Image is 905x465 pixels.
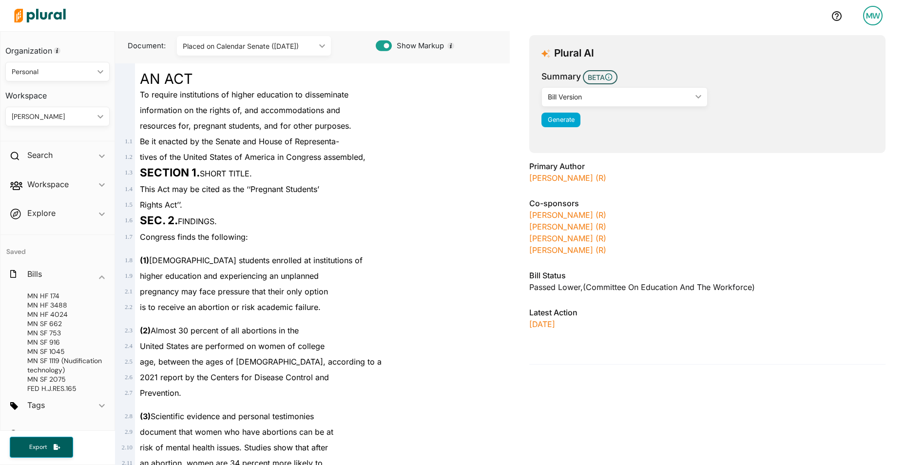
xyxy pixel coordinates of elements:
span: FED [27,384,39,393]
a: [PERSON_NAME] (R) [529,222,606,232]
span: MN [27,375,38,384]
span: pregnancy may face pressure that their only option [140,287,328,296]
span: 2 . 9 [125,428,133,435]
a: MNSF 662 [15,319,105,329]
span: is to receive an abortion or risk academic failure. [140,302,321,312]
span: Scientific evidence and personal testimonies [140,411,314,421]
span: 2 . 1 [125,288,133,295]
div: Personal [12,67,94,77]
span: document that women who have abortions can be at [140,427,333,437]
div: Bill Version [548,92,691,102]
span: 2 . 7 [125,389,133,396]
span: SF 916 [40,338,60,347]
strong: (1) [140,255,149,265]
span: 1 . 2 [125,154,133,160]
span: HF 4024 [40,310,68,319]
div: Passed Lower , ( ) [529,281,886,293]
span: 1 . 6 [125,217,133,224]
span: Document: [123,40,165,51]
h3: Summary [541,70,581,83]
span: MN [27,356,38,365]
span: MN [27,329,38,337]
h3: Organization [5,37,110,58]
h3: Primary Author [529,160,886,172]
span: HF 174 [40,291,59,300]
span: Show Markup [392,40,444,51]
span: 2021 report by the Centers for Disease Control and [140,372,329,382]
span: Committee on Education and the Workforce [586,282,752,292]
h3: Co-sponsors [529,197,886,209]
a: FEDH.J.RES.165 [15,384,105,393]
span: 2 . 10 [122,444,133,451]
h3: Latest Action [529,307,886,318]
span: MN [27,301,38,310]
span: AN ACT [140,70,193,87]
h2: Searches [27,428,61,439]
span: United States are performed on women of college [140,341,325,351]
div: Tooltip anchor [53,46,61,55]
span: H.J.RES.165 [41,384,77,393]
span: higher education and experiencing an unplanned [140,271,319,281]
a: MNSF 2075 [15,375,105,384]
span: 1 . 4 [125,186,133,193]
span: 2 . 6 [125,374,133,381]
span: Be it enacted by the Senate and House of Representa- [140,136,339,146]
h4: Saved [0,235,115,259]
a: [PERSON_NAME] (R) [529,233,606,243]
span: 1 . 8 [125,257,133,264]
span: Export [22,443,54,451]
span: To require institutions of higher education to disseminate [140,90,348,99]
h2: Workspace [27,179,69,190]
span: risk of mental health issues. Studies show that after [140,443,328,452]
span: 2 . 8 [125,413,133,420]
a: MNSF 1119 (Nudification technology) [15,356,105,375]
strong: SECTION 1. [140,166,200,179]
span: SF 1045 [40,347,65,356]
span: Almost 30 percent of all abortions in the [140,326,299,335]
span: This Act may be cited as the ‘‘Pregnant Students’ [140,184,319,194]
span: SF 662 [40,319,62,328]
h2: Bills [27,269,42,279]
button: Generate [541,113,580,127]
span: Rights Act’’. [140,200,182,210]
span: 2 . 3 [125,327,133,334]
span: age, between the ages of [DEMOGRAPHIC_DATA], according to a [140,357,382,367]
a: MNSF 1045 [15,347,105,356]
span: 1 . 7 [125,233,133,240]
div: [PERSON_NAME] [12,112,94,122]
h3: Plural AI [554,47,594,59]
a: MNHF 174 [15,291,105,301]
span: MN [27,338,38,347]
span: resources for, pregnant students, and for other purposes. [140,121,351,131]
a: MNSF 916 [15,338,105,347]
a: [PERSON_NAME] (R) [529,210,606,220]
span: 1 . 3 [125,169,133,176]
h3: Workspace [5,81,110,103]
span: HF 3488 [40,301,67,310]
span: FINDINGS. [140,216,217,226]
h2: Search [27,150,53,160]
h2: Tags [27,400,45,410]
span: tives of the United States of America in Congress assembled, [140,152,366,162]
span: information on the rights of, and accommodations and [140,105,340,115]
strong: (3) [140,411,151,421]
div: Tooltip anchor [446,41,455,50]
iframe: Intercom live chat [872,432,895,455]
strong: (2) [140,326,151,335]
span: MN [27,291,38,300]
span: SF 2075 [40,375,66,384]
span: 1 . 9 [125,272,133,279]
a: MNHF 4024 [15,310,105,319]
span: [DEMOGRAPHIC_DATA] students enrolled at institutions of [140,255,363,265]
span: Generate [548,116,575,123]
span: 2 . 5 [125,358,133,365]
a: MNSF 753 [15,329,105,338]
span: MN [27,319,38,328]
span: SHORT TITLE. [140,169,252,178]
span: SF 1119 (Nudification technology) [27,356,102,374]
span: 1 . 1 [125,138,133,145]
span: MN [27,310,38,319]
h2: Explore [27,208,56,218]
p: [DATE] [529,318,886,330]
span: 2 . 2 [125,304,133,310]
